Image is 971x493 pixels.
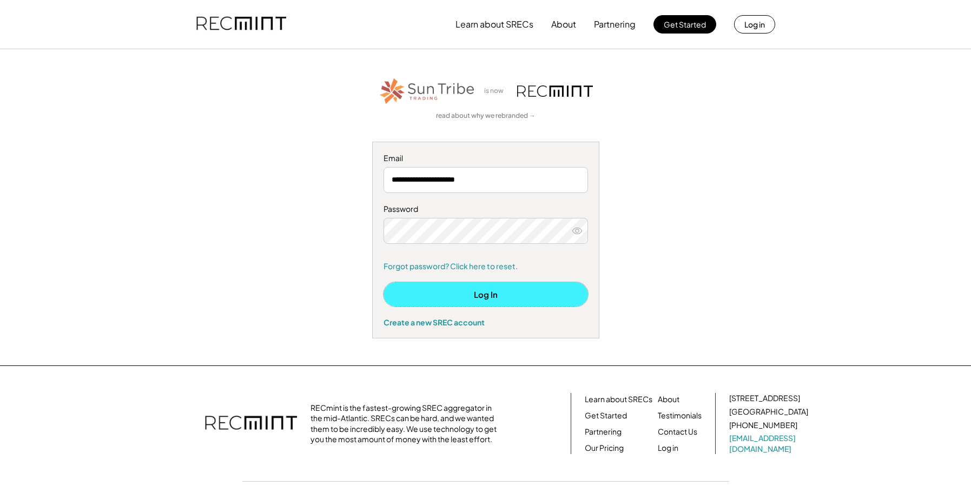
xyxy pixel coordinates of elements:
[384,204,588,215] div: Password
[653,15,716,34] button: Get Started
[384,261,588,272] a: Forgot password? Click here to reset.
[658,394,679,405] a: About
[734,15,775,34] button: Log in
[436,111,536,121] a: read about why we rebranded →
[658,410,702,421] a: Testimonials
[205,405,297,443] img: recmint-logotype%403x.png
[585,394,652,405] a: Learn about SRECs
[481,86,512,96] div: is now
[384,282,588,307] button: Log In
[585,427,622,437] a: Partnering
[311,403,503,445] div: RECmint is the fastest-growing SREC aggregator in the mid-Atlantic. SRECs can be hard, and we wan...
[729,420,797,431] div: [PHONE_NUMBER]
[585,410,627,421] a: Get Started
[517,85,593,97] img: recmint-logotype%403x.png
[594,14,636,35] button: Partnering
[658,427,697,437] a: Contact Us
[729,407,808,417] div: [GEOGRAPHIC_DATA]
[384,153,588,164] div: Email
[658,443,678,454] a: Log in
[384,317,588,327] div: Create a new SREC account
[729,433,810,454] a: [EMAIL_ADDRESS][DOMAIN_NAME]
[729,393,800,404] div: [STREET_ADDRESS]
[551,14,576,35] button: About
[379,76,476,106] img: STT_Horizontal_Logo%2B-%2BColor.png
[585,443,624,454] a: Our Pricing
[196,6,286,43] img: recmint-logotype%403x.png
[455,14,533,35] button: Learn about SRECs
